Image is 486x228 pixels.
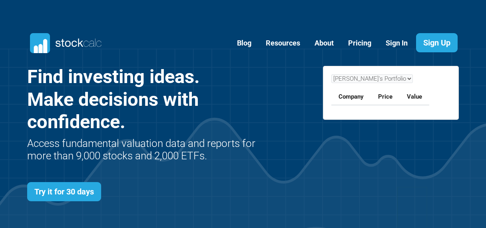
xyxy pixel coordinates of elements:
a: Pricing [342,34,377,53]
th: Value [400,89,429,105]
a: Try it for 30 days [27,182,101,201]
a: Resources [260,34,306,53]
a: Blog [231,34,257,53]
a: About [309,34,340,53]
th: Company [331,89,371,105]
a: Sign In [380,34,414,53]
h2: Access fundamental valuation data and reports for more than 9,000 stocks and 2,000 ETFs. [27,137,274,162]
a: Sign Up [416,33,458,52]
h1: Find investing ideas. Make decisions with confidence. [27,65,274,133]
th: Price [371,89,400,105]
